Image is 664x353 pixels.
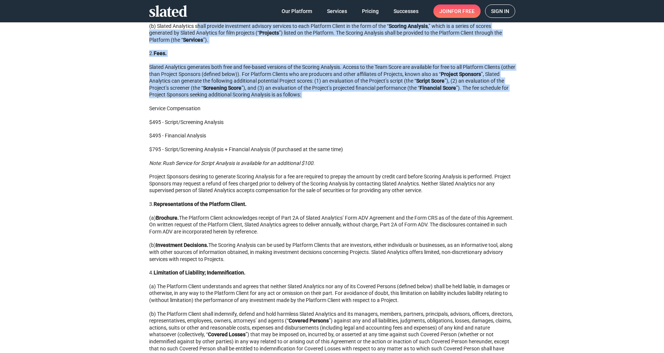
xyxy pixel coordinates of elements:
strong: Project Sponsors [441,71,481,77]
p: 3. [149,201,515,208]
span: Sign in [491,5,509,18]
a: Services [321,4,353,18]
i: Note: Rush Service for Script Analysis is available for an additional $100. [149,160,315,166]
strong: Script Score [416,78,445,84]
p: $495 - Script/Screening Analysis [149,119,515,126]
p: 4. [149,269,515,276]
p: (a) The Platform Client understands and agrees that neither Slated Analytics nor any of its Cover... [149,283,515,304]
a: Sign in [485,4,515,18]
strong: Fees. [154,50,167,56]
span: Pricing [362,4,379,18]
strong: Covered Persons [289,318,329,324]
strong: Scoring Analysis [389,23,428,29]
a: Joinfor free [433,4,481,18]
p: (b) The Scoring Analysis can be used by Platform Clients that are investors, either individuals o... [149,242,515,263]
a: Successes [388,4,424,18]
strong: Brochure. [156,215,179,221]
p: Slated Analytics generates both free and fee-based versions of the Scoring Analysis. Access to th... [149,64,515,98]
strong: Screening Score [203,85,241,91]
a: Pricing [356,4,385,18]
p: $795 - Script/Screening Analysis + Financial Analysis (if purchased at the same time) [149,146,515,153]
p: (a) The Platform Client acknowledges receipt of Part 2A of Slated Analytics’ Form ADV Agreement a... [149,214,515,235]
span: Our Platform [282,4,312,18]
strong: Services [183,37,203,43]
strong: Representations of the Platform Client. [154,201,247,207]
strong: Investment Decisions. [156,242,208,248]
a: Our Platform [276,4,318,18]
span: for free [451,4,475,18]
strong: Limitation of Liability; Indemnification. [154,270,246,276]
span: Join [439,4,475,18]
strong: Projects [259,30,279,36]
p: Service Compensation [149,105,515,112]
strong: Covered Losses [208,331,246,337]
p: $495 - Financial Analysis [149,132,515,139]
p: 2. [149,50,515,57]
span: Services [327,4,347,18]
span: Successes [394,4,418,18]
strong: Financial Score [420,85,456,91]
p: (b) Slated Analytics shall provide investment advisory services to each Platform Client in the fo... [149,23,515,44]
p: Project Sponsors desiring to generate Scoring Analysis for a fee are required to prepay the amoun... [149,173,515,194]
